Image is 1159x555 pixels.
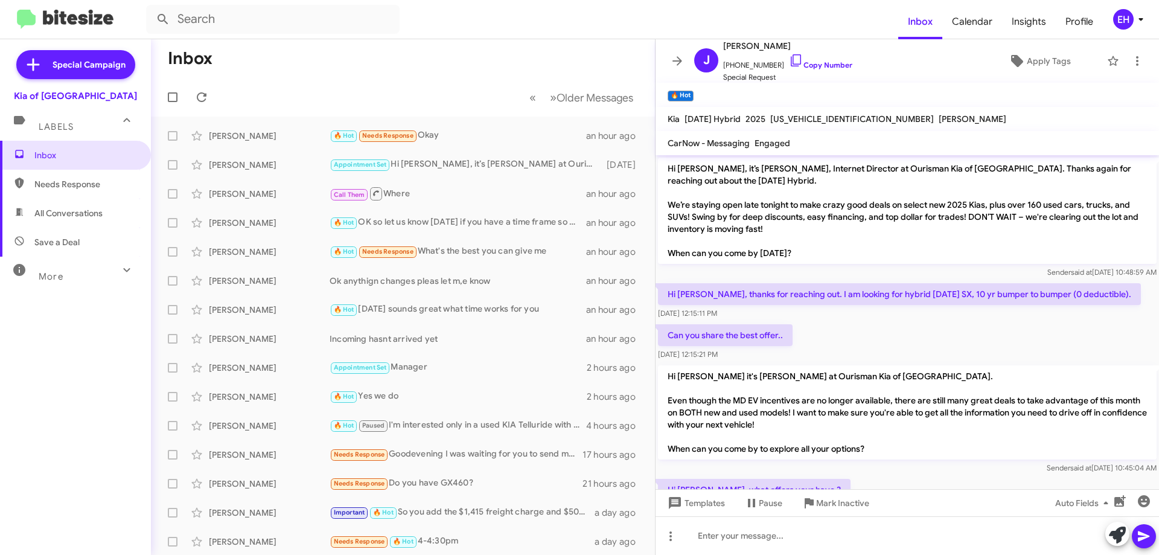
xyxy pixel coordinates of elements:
span: 🔥 Hot [334,393,354,400]
button: Previous [522,85,543,110]
div: I'm interested only in a used KIA Telluride with AWD and heated seats [330,419,586,432]
span: Needs Response [334,537,385,545]
a: Copy Number [789,60,852,69]
p: Can you share the best offer.. [658,324,793,346]
div: Do you have GX460? [330,476,583,490]
div: [PERSON_NAME] [209,507,330,519]
div: Kia of [GEOGRAPHIC_DATA] [14,90,137,102]
span: Older Messages [557,91,633,104]
span: Sender [DATE] 10:48:59 AM [1047,268,1157,277]
span: [PERSON_NAME] [723,39,852,53]
span: Kia [668,114,680,124]
span: [US_VEHICLE_IDENTIFICATION_NUMBER] [770,114,934,124]
span: Appointment Set [334,364,387,371]
span: [DATE] 12:15:21 PM [658,350,718,359]
div: an hour ago [586,333,645,345]
span: Save a Deal [34,236,80,248]
span: Needs Response [334,451,385,458]
div: a day ago [595,507,645,519]
div: Okay [330,129,586,143]
div: 2 hours ago [587,391,645,403]
div: [PERSON_NAME] [209,130,330,142]
div: [PERSON_NAME] [209,304,330,316]
button: Pause [735,492,792,514]
span: 🔥 Hot [373,508,394,516]
div: [PERSON_NAME] [209,449,330,461]
span: [DATE] Hybrid [685,114,741,124]
h1: Inbox [168,49,212,68]
span: CarNow - Messaging [668,138,750,149]
span: Needs Response [362,132,413,140]
div: OK so let us know [DATE] if you have a time frame so we are prepared for your arrival [330,216,586,229]
div: [DATE] sounds great what time works for you [330,303,586,316]
a: Inbox [898,4,942,39]
span: [PERSON_NAME] [939,114,1006,124]
div: Where [330,186,586,201]
div: an hour ago [586,217,645,229]
div: [PERSON_NAME] [209,333,330,345]
span: « [529,90,536,105]
div: an hour ago [586,304,645,316]
button: Auto Fields [1046,492,1123,514]
div: a day ago [595,536,645,548]
span: Mark Inactive [816,492,869,514]
span: 🔥 Hot [334,422,354,429]
span: said at [1071,268,1092,277]
button: Mark Inactive [792,492,879,514]
span: Special Request [723,71,852,83]
span: Engaged [755,138,790,149]
div: an hour ago [586,275,645,287]
button: Apply Tags [977,50,1101,72]
span: All Conversations [34,207,103,219]
div: Yes we do [330,390,587,403]
span: Important [334,508,365,516]
div: 21 hours ago [583,478,645,490]
nav: Page navigation example [523,85,640,110]
span: Appointment Set [334,161,387,168]
span: » [550,90,557,105]
div: [PERSON_NAME] [209,362,330,374]
div: EH [1113,9,1134,30]
div: Incoming hasnt arrived yet [330,333,586,345]
div: Ok anythign changes pleas let m,e know [330,275,586,287]
div: [PERSON_NAME] [209,478,330,490]
div: [PERSON_NAME] [209,391,330,403]
span: Apply Tags [1027,50,1071,72]
span: Pause [759,492,782,514]
span: Paused [362,422,385,429]
a: Profile [1056,4,1103,39]
a: Insights [1002,4,1056,39]
div: an hour ago [586,246,645,258]
small: 🔥 Hot [668,91,694,101]
span: Templates [665,492,725,514]
span: [PHONE_NUMBER] [723,53,852,71]
p: Hi [PERSON_NAME], what offers your have ? .. [658,479,851,513]
div: an hour ago [586,130,645,142]
div: [PERSON_NAME] [209,246,330,258]
span: 🔥 Hot [334,306,354,313]
div: Manager [330,361,587,374]
div: So you add the $1,415 freight charge and $500.00 MIlitary So it would be closer to $40,000 plus t... [330,505,595,519]
span: Call Them [334,191,365,199]
p: Hi [PERSON_NAME], it’s [PERSON_NAME], Internet Director at Ourisman Kia of [GEOGRAPHIC_DATA]. Tha... [658,158,1157,264]
div: [PERSON_NAME] [209,420,330,432]
div: 4-4:30pm [330,534,595,548]
span: 🔥 Hot [334,248,354,255]
span: Needs Response [34,178,137,190]
div: Hi [PERSON_NAME], it’s [PERSON_NAME] at Ourisman Kia of [GEOGRAPHIC_DATA]. We’re staying open lat... [330,158,601,172]
div: [PERSON_NAME] [209,217,330,229]
div: [PERSON_NAME] [209,536,330,548]
span: 2025 [746,114,765,124]
span: 🔥 Hot [334,132,354,140]
span: said at [1070,463,1091,472]
button: Next [543,85,640,110]
span: [DATE] 12:15:11 PM [658,309,717,318]
input: Search [146,5,400,34]
span: J [703,51,710,70]
button: EH [1103,9,1146,30]
div: 2 hours ago [587,362,645,374]
p: Hi [PERSON_NAME], thanks for reaching out. I am looking for hybrid [DATE] SX, 10 yr bumper to bum... [658,283,1141,305]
